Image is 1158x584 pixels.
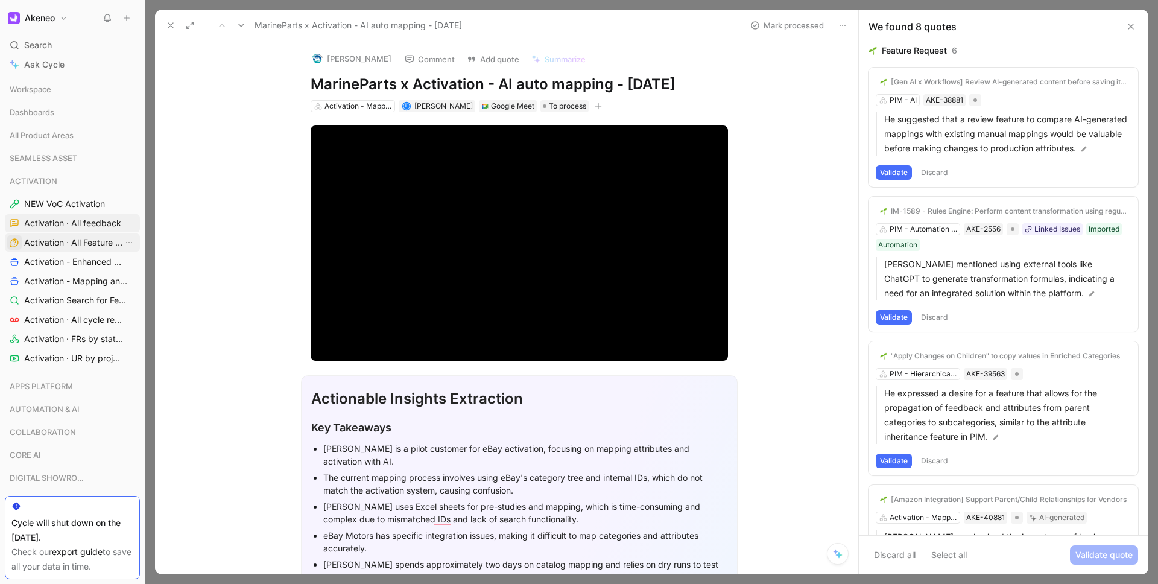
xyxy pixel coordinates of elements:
[5,423,140,441] div: COLLABORATION
[491,100,534,112] div: Google Meet
[926,545,972,565] button: Select all
[5,56,140,74] a: Ask Cycle
[5,233,140,252] a: Activation · All Feature RequestsView actions
[5,400,140,418] div: AUTOMATION & AI
[5,469,140,487] div: DIGITAL SHOWROOM
[10,129,74,141] span: All Product Areas
[403,103,410,110] div: L
[876,349,1124,363] button: 🌱"Apply Changes on Children" to copy values in Enriched Categories
[5,469,140,490] div: DIGITAL SHOWROOM
[884,112,1131,156] p: He suggested that a review feature to compare AI-generated mappings with existing manual mappings...
[5,446,140,464] div: CORE AI
[311,125,728,360] div: Video Player
[10,449,41,461] span: CORE AI
[52,547,103,557] a: export guide
[323,471,727,497] div: The current mapping process involves using eBay's category tree and internal IDs, which do not ma...
[323,529,727,554] div: eBay Motors has specific integration issues, making it difficult to map categories and attributes...
[880,496,887,503] img: 🌱
[10,152,77,164] span: SEAMLESS ASSET
[24,352,123,364] span: Activation · UR by project
[868,545,921,565] button: Discard all
[876,492,1131,507] button: 🌱[Amazon Integration] Support Parent/Child Relationships for Vendors
[24,333,123,345] span: Activation · FRs by status
[5,172,140,190] div: ACTIVATION
[306,49,397,68] button: logo[PERSON_NAME]
[882,43,947,58] div: Feature Request
[5,349,140,367] a: Activation · UR by project
[5,423,140,445] div: COLLABORATION
[255,18,462,33] span: MarineParts x Activation - AI auto mapping - [DATE]
[5,400,140,422] div: AUTOMATION & AI
[5,377,140,399] div: APPS PLATFORM
[1070,545,1138,565] button: Validate quote
[5,126,140,148] div: All Product Areas
[11,545,133,574] div: Check our to save all your data in time.
[5,195,140,213] a: NEW VoC Activation
[884,386,1131,444] p: He expressed a desire for a feature that allows for the propagation of feedback and attributes fr...
[5,291,140,309] a: Activation Search for Feature Requests
[5,10,71,27] button: AkeneoAkeneo
[311,419,727,436] div: Key Takeaways
[24,57,65,72] span: Ask Cycle
[24,275,127,287] span: Activation - Mapping and Transformation
[24,294,127,306] span: Activation Search for Feature Requests
[5,149,140,171] div: SEAMLESS ASSET
[323,442,727,468] div: [PERSON_NAME] is a pilot customer for eBay activation, focusing on mapping attributes and activat...
[5,80,140,98] div: Workspace
[24,314,125,326] span: Activation · All cycle recordings
[311,52,323,65] img: logo
[5,103,140,121] div: Dashboards
[952,43,957,58] div: 6
[880,78,887,86] img: 🌱
[25,13,55,24] h1: Akeneo
[917,310,952,325] button: Discard
[1080,145,1088,153] img: pen.svg
[884,257,1131,300] p: [PERSON_NAME] mentioned using external tools like ChatGPT to generate transformation formulas, in...
[868,19,957,34] div: We found 8 quotes
[5,492,140,513] div: DX & APP STORE
[545,54,586,65] span: Summarize
[745,17,829,34] button: Mark processed
[11,516,133,545] div: Cycle will shut down on the [DATE].
[526,51,591,68] button: Summarize
[992,433,1000,442] img: pen.svg
[24,198,105,210] span: NEW VoC Activation
[5,377,140,395] div: APPS PLATFORM
[5,253,140,271] a: Activation - Enhanced Content
[5,272,140,290] a: Activation - Mapping and Transformation
[884,530,1131,573] p: [PERSON_NAME] emphasized the importance of having a parent-child relationship in the mapping proc...
[10,426,76,438] span: COLLABORATION
[891,206,1127,216] div: IM-1589 - Rules Engine: Perform content transformation using regular expressions
[414,101,473,110] span: [PERSON_NAME]
[868,46,877,55] img: 🌱
[10,472,90,484] span: DIGITAL SHOWROOM
[10,495,71,507] span: DX & APP STORE
[399,51,460,68] button: Comment
[123,236,135,249] button: View actions
[891,351,1120,361] div: "Apply Changes on Children" to copy values in Enriched Categories
[5,330,140,348] a: Activation · FRs by status
[5,126,140,144] div: All Product Areas
[876,165,912,180] button: Validate
[5,446,140,468] div: CORE AI
[323,558,727,583] div: [PERSON_NAME] spends approximately two days on catalog mapping and relies on dry runs to test the...
[5,172,140,367] div: ACTIVATIONNEW VoC ActivationActivation · All feedbackActivation · All Feature RequestsView action...
[24,256,125,268] span: Activation - Enhanced Content
[8,12,20,24] img: Akeneo
[323,500,727,525] div: [PERSON_NAME] uses Excel sheets for pre-studies and mapping, which is time-consuming and complex ...
[24,236,123,249] span: Activation · All Feature Requests
[5,149,140,167] div: SEAMLESS ASSET
[10,106,54,118] span: Dashboards
[917,165,952,180] button: Discard
[549,100,586,112] span: To process
[10,403,80,415] span: AUTOMATION & AI
[917,454,952,468] button: Discard
[5,103,140,125] div: Dashboards
[1087,290,1096,298] img: pen.svg
[880,352,887,360] img: 🌱
[311,75,728,94] h1: MarineParts x Activation - AI auto mapping - [DATE]
[324,100,392,112] div: Activation - Mapping & Transformation
[5,36,140,54] div: Search
[5,492,140,510] div: DX & APP STORE
[461,51,525,68] button: Add quote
